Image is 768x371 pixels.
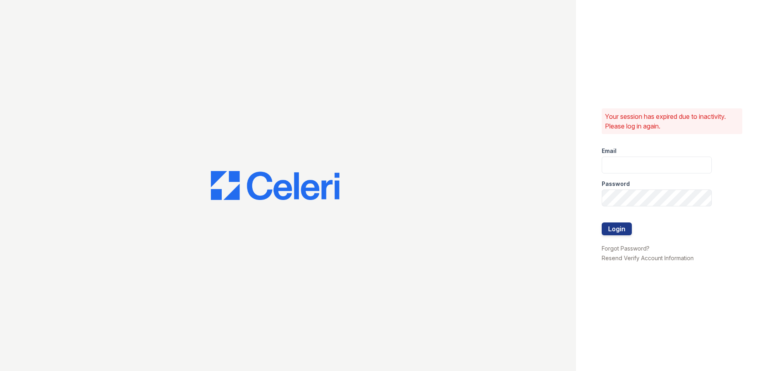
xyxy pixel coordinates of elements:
[602,147,617,155] label: Email
[602,180,630,188] label: Password
[602,222,632,235] button: Login
[602,245,650,252] a: Forgot Password?
[605,112,739,131] p: Your session has expired due to inactivity. Please log in again.
[211,171,339,200] img: CE_Logo_Blue-a8612792a0a2168367f1c8372b55b34899dd931a85d93a1a3d3e32e68fde9ad4.png
[602,255,694,261] a: Resend Verify Account Information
